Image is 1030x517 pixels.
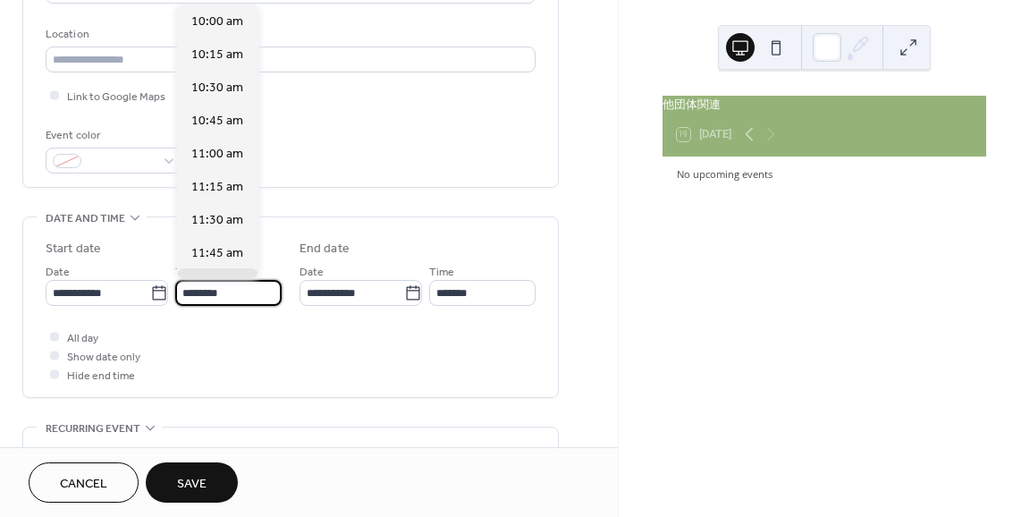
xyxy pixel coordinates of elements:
[29,462,139,503] button: Cancel
[191,145,243,164] span: 11:00 am
[191,112,243,131] span: 10:45 am
[46,263,70,282] span: Date
[67,329,98,348] span: All day
[46,420,140,438] span: Recurring event
[175,263,200,282] span: Time
[191,46,243,64] span: 10:15 am
[300,263,324,282] span: Date
[191,178,243,197] span: 11:15 am
[177,475,207,494] span: Save
[300,240,350,258] div: End date
[67,348,140,367] span: Show date only
[67,88,165,106] span: Link to Google Maps
[677,167,972,182] div: No upcoming events
[46,25,532,44] div: Location
[663,96,986,113] div: 他団体関連
[191,79,243,97] span: 10:30 am
[429,263,454,282] span: Time
[191,211,243,230] span: 11:30 am
[46,209,125,228] span: Date and time
[46,240,101,258] div: Start date
[60,475,107,494] span: Cancel
[191,13,243,31] span: 10:00 am
[191,277,244,296] span: 12:00 pm
[146,462,238,503] button: Save
[191,244,243,263] span: 11:45 am
[46,126,180,145] div: Event color
[67,367,135,386] span: Hide end time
